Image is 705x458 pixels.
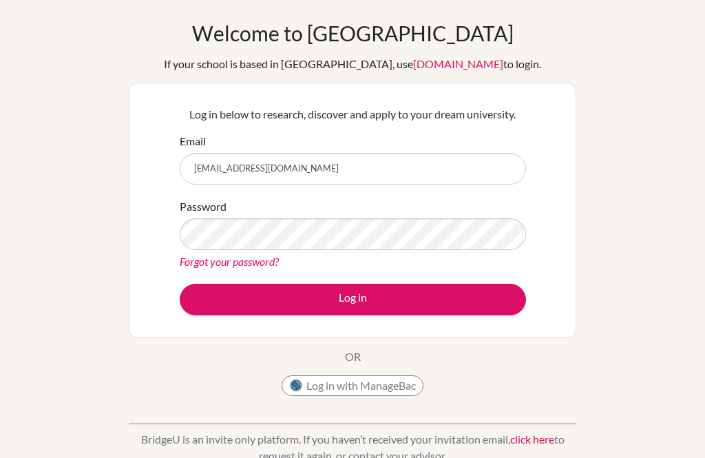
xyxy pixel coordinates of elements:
button: Log in with ManageBac [282,375,423,396]
p: Log in below to research, discover and apply to your dream university. [180,106,526,123]
a: Forgot your password? [180,255,279,268]
a: click here [510,433,554,446]
a: [DOMAIN_NAME] [413,57,503,70]
label: Email [180,133,206,149]
div: If your school is based in [GEOGRAPHIC_DATA], use to login. [164,56,541,72]
button: Log in [180,284,526,315]
h1: Welcome to [GEOGRAPHIC_DATA] [192,21,514,45]
p: OR [345,348,361,365]
label: Password [180,198,227,215]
